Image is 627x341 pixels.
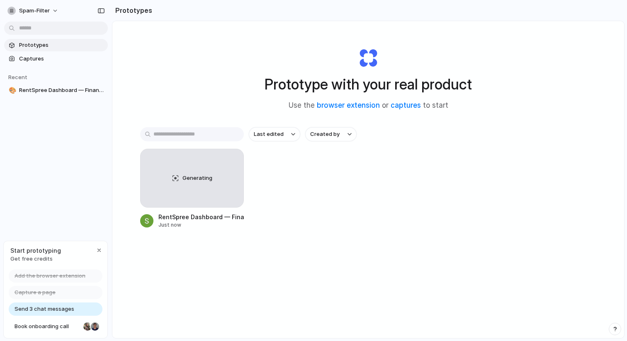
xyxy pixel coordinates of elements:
[4,39,108,51] a: Prototypes
[15,288,56,297] span: Capture a page
[90,322,100,331] div: Christian Iacullo
[15,272,85,280] span: Add the browser extension
[4,84,108,97] a: 🎨RentSpree Dashboard — Finance Tab Enhancement
[9,320,102,333] a: Book onboarding call
[19,41,104,49] span: Prototypes
[158,213,244,221] div: RentSpree Dashboard — Finance Tab Enhancement
[140,149,244,229] a: GeneratingRentSpree Dashboard — Finance Tab EnhancementJust now
[15,305,74,313] span: Send 3 chat messages
[19,55,104,63] span: Captures
[19,7,50,15] span: spam-filter
[317,101,380,109] a: browser extension
[10,255,61,263] span: Get free credits
[9,86,15,95] div: 🎨
[83,322,92,331] div: Nicole Kubica
[4,53,108,65] a: Captures
[112,5,152,15] h2: Prototypes
[391,101,421,109] a: captures
[7,86,16,94] button: 🎨
[305,127,357,141] button: Created by
[265,73,472,95] h1: Prototype with your real product
[10,246,61,255] span: Start prototyping
[15,322,80,331] span: Book onboarding call
[310,130,340,138] span: Created by
[249,127,300,141] button: Last edited
[254,130,284,138] span: Last edited
[289,100,448,111] span: Use the or to start
[182,174,212,182] span: Generating
[8,74,27,80] span: Recent
[19,86,104,94] span: RentSpree Dashboard — Finance Tab Enhancement
[4,4,63,17] button: spam-filter
[158,221,244,229] div: Just now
